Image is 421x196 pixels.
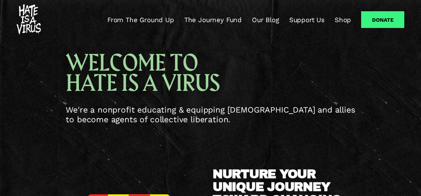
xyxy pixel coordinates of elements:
[107,15,174,24] a: From The Ground Up
[361,11,404,28] a: Donate
[252,15,279,24] a: Our Blog
[66,49,220,98] span: WELCOME TO HATE IS A VIRUS
[66,105,358,124] span: We're a nonprofit educating & equipping [DEMOGRAPHIC_DATA] and allies to become agents of collect...
[184,15,242,24] a: The Journey Fund
[335,15,351,24] a: Shop
[289,15,325,24] a: Support Us
[17,4,40,35] img: #HATEISAVIRUS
